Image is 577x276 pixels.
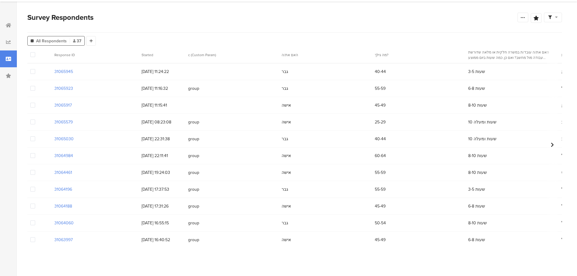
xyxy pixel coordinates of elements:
[375,68,386,75] span: 40-44
[188,136,276,142] span: group
[142,169,182,176] span: [DATE] 19:24:03
[54,169,72,176] section: 31064461
[36,38,67,44] span: All Respondents
[142,119,182,125] span: [DATE] 08:23:08
[188,85,276,92] span: group
[54,52,75,58] span: Response ID
[468,237,485,243] span: 6-8 שעות
[142,52,153,58] span: Started
[188,169,276,176] span: group
[282,220,288,226] span: גבר
[188,119,276,125] span: group
[188,237,276,243] span: group
[375,203,386,209] span: 45-49
[54,203,72,209] section: 31064188
[375,153,386,159] span: 60-64
[282,203,291,209] span: אישה
[282,68,288,75] span: גבר
[468,68,485,75] span: 3-5 שעות
[468,220,487,226] span: 8-10 שעות
[282,153,291,159] span: אישה
[188,52,216,58] span: c (Custom Param)
[468,169,487,176] span: 8-10 שעות
[54,220,74,226] section: 31064060
[142,203,182,209] span: [DATE] 17:31:26
[468,136,496,142] span: 10 שעות ומעלה
[375,237,386,243] span: 45-49
[468,186,485,193] span: 3-5 שעות
[54,102,72,108] section: 31065917
[142,153,182,159] span: [DATE] 22:11:41
[375,119,386,125] span: 25-29
[468,119,496,125] span: 10 שעות ומעלה
[282,136,288,142] span: גבר
[54,85,73,92] section: 31065923
[468,102,487,108] span: 8-10 שעות
[188,153,276,159] span: group
[375,102,386,108] span: 45-49
[375,186,386,193] span: 55-59
[282,52,365,58] section: האם את/ה
[375,85,386,92] span: 55-59
[468,50,551,60] section: האם את/ה עובד/ת במשרה חלקית או מלאה שדורשת עבודה מול מחשב? ואם כן, כמה שעות ביום ממוצע את/ה עובד/ת?
[142,102,182,108] span: [DATE] 11:15:41
[54,153,73,159] section: 31064984
[375,52,458,58] section: מה גילך?
[27,12,93,23] span: Survey Respondents
[468,85,485,92] span: 6-8 שעות
[54,186,72,193] section: 31064196
[188,203,276,209] span: group
[54,136,74,142] section: 31065030
[188,220,276,226] span: group
[282,186,288,193] span: גבר
[468,203,485,209] span: 6-8 שעות
[282,85,288,92] span: גבר
[375,169,386,176] span: 55-59
[188,186,276,193] span: group
[142,136,182,142] span: [DATE] 22:31:38
[468,153,487,159] span: 8-10 שעות
[142,220,182,226] span: [DATE] 16:55:15
[142,68,182,75] span: [DATE] 11:24:22
[282,119,291,125] span: אישה
[142,85,182,92] span: [DATE] 11:16:32
[282,169,291,176] span: אישה
[54,237,73,243] section: 31063997
[54,119,73,125] section: 31065579
[73,38,81,44] span: 37
[282,102,291,108] span: אישה
[282,237,291,243] span: אישה
[375,136,386,142] span: 40-44
[142,186,182,193] span: [DATE] 17:37:53
[54,68,73,75] section: 31065945
[375,220,386,226] span: 50-54
[142,237,182,243] span: [DATE] 16:40:52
